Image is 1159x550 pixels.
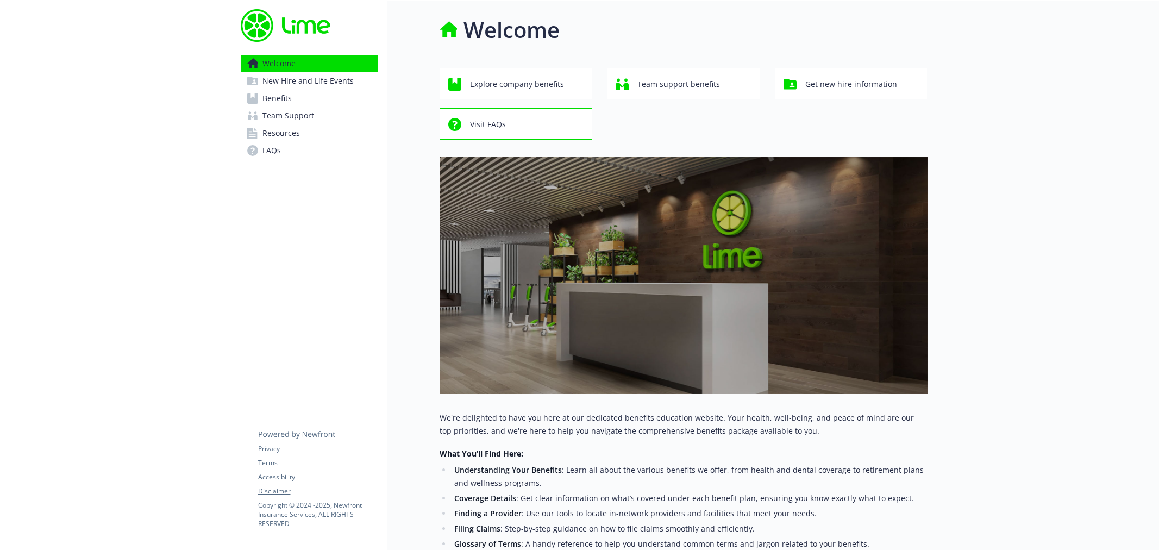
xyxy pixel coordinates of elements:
span: Explore company benefits [470,74,564,95]
span: Get new hire information [805,74,897,95]
button: Get new hire information [775,68,928,99]
h1: Welcome [463,14,560,46]
span: Team support benefits [637,74,720,95]
p: We're delighted to have you here at our dedicated benefits education website. Your health, well-b... [440,411,928,437]
a: Welcome [241,55,378,72]
a: Privacy [258,444,378,454]
li: : Step-by-step guidance on how to file claims smoothly and efficiently. [452,522,928,535]
a: Terms [258,458,378,468]
span: Team Support [262,107,314,124]
a: Disclaimer [258,486,378,496]
button: Team support benefits [607,68,760,99]
strong: Glossary of Terms [454,539,521,549]
strong: Coverage Details [454,493,516,503]
li: : Use our tools to locate in-network providers and facilities that meet your needs. [452,507,928,520]
a: Accessibility [258,472,378,482]
span: Welcome [262,55,296,72]
span: Visit FAQs [470,114,506,135]
strong: Understanding Your Benefits [454,465,562,475]
li: : Get clear information on what’s covered under each benefit plan, ensuring you know exactly what... [452,492,928,505]
span: New Hire and Life Events [262,72,354,90]
a: Benefits [241,90,378,107]
li: : Learn all about the various benefits we offer, from health and dental coverage to retirement pl... [452,464,928,490]
span: Benefits [262,90,292,107]
span: FAQs [262,142,281,159]
button: Visit FAQs [440,108,592,140]
span: Resources [262,124,300,142]
p: Copyright © 2024 - 2025 , Newfront Insurance Services, ALL RIGHTS RESERVED [258,501,378,528]
a: Resources [241,124,378,142]
strong: Filing Claims [454,523,500,534]
a: FAQs [241,142,378,159]
strong: Finding a Provider [454,508,522,518]
a: Team Support [241,107,378,124]
a: New Hire and Life Events [241,72,378,90]
button: Explore company benefits [440,68,592,99]
strong: What You’ll Find Here: [440,448,523,459]
img: overview page banner [440,157,928,394]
